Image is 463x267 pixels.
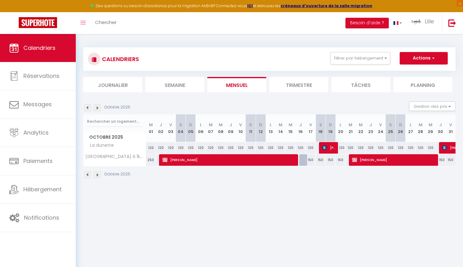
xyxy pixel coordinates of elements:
button: Ouvrir le widget de chat LiveChat [5,2,24,21]
th: 24 [376,114,386,142]
th: 10 [236,114,246,142]
span: Paiements [23,157,53,165]
abbr: J [229,122,232,128]
li: Journalier [83,77,142,92]
div: 120 [376,142,386,154]
p: Octobre 2025 [104,104,130,110]
button: Actions [400,52,448,64]
div: 150 [446,154,456,166]
h3: CALENDRIERS [100,52,139,66]
li: Planning [393,77,452,92]
span: Messages [23,100,52,108]
div: 120 [286,142,296,154]
a: ... Lille [407,12,442,34]
abbr: D [259,122,262,128]
th: 20 [335,114,345,142]
div: 120 [335,142,345,154]
abbr: J [369,122,372,128]
th: 28 [416,114,426,142]
abbr: J [299,122,302,128]
abbr: V [309,122,312,128]
span: Réservations [23,72,60,80]
th: 25 [386,114,396,142]
abbr: M [289,122,292,128]
abbr: S [319,122,322,128]
div: 120 [206,142,216,154]
th: 18 [316,114,326,142]
abbr: M [219,122,223,128]
div: 120 [366,142,376,154]
li: Semaine [145,77,204,92]
a: ICI [247,3,253,8]
li: Tâches [331,77,390,92]
span: [GEOGRAPHIC_DATA] à 1km plage proche [GEOGRAPHIC_DATA] [84,154,147,159]
th: 14 [276,114,286,142]
img: ... [411,19,421,24]
th: 04 [176,114,186,142]
div: 120 [276,142,286,154]
div: 150 [306,154,316,166]
div: 120 [296,142,306,154]
div: 120 [236,142,246,154]
th: 16 [296,114,306,142]
div: 120 [355,142,365,154]
a: Chercher [90,12,121,34]
abbr: S [249,122,252,128]
div: 150 [335,154,345,166]
th: 02 [156,114,166,142]
abbr: M [149,122,153,128]
th: 06 [196,114,206,142]
abbr: V [239,122,242,128]
th: 30 [436,114,446,142]
abbr: S [179,122,182,128]
li: Trimestre [269,77,328,92]
abbr: D [399,122,402,128]
th: 09 [226,114,236,142]
div: 120 [256,142,266,154]
span: [PERSON_NAME] [352,154,435,166]
abbr: D [189,122,192,128]
div: 120 [196,142,206,154]
div: 120 [216,142,226,154]
div: 120 [386,142,396,154]
li: Mensuel [207,77,266,92]
th: 05 [186,114,196,142]
th: 19 [326,114,335,142]
div: 120 [396,142,406,154]
div: 120 [266,142,276,154]
input: Rechercher un logement... [87,116,142,127]
p: Octobre 2025 [104,171,130,177]
span: [PERSON_NAME] [322,142,335,154]
span: Calendriers [23,44,55,52]
span: [PERSON_NAME] [162,154,296,166]
div: 120 [166,142,176,154]
div: 120 [156,142,166,154]
abbr: M [429,122,432,128]
th: 11 [246,114,256,142]
div: 150 [326,154,335,166]
div: 120 [426,142,436,154]
span: Notifications [24,214,59,222]
abbr: L [270,122,272,128]
abbr: V [169,122,172,128]
abbr: V [449,122,452,128]
th: 03 [166,114,176,142]
th: 07 [206,114,216,142]
th: 23 [366,114,376,142]
a: créneaux d'ouverture de la salle migration [281,3,372,8]
div: 120 [146,142,156,154]
img: logout [448,19,456,27]
div: 150 [316,154,326,166]
div: 120 [306,142,316,154]
button: Gestion des prix [409,102,456,111]
button: Besoin d'aide ? [345,18,389,28]
th: 15 [286,114,296,142]
th: 17 [306,114,316,142]
span: La dunette [84,142,115,149]
abbr: M [349,122,352,128]
abbr: M [209,122,213,128]
th: 08 [216,114,226,142]
th: 26 [396,114,406,142]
